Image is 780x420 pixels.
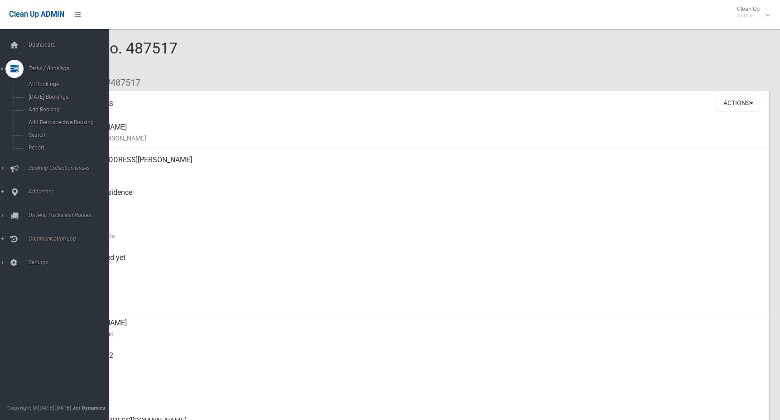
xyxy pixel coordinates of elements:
span: All Bookings [26,81,108,87]
small: Landline [72,394,762,405]
span: Drivers, Trucks and Routes [26,212,116,218]
small: Address [72,165,762,176]
span: [DATE] Bookings [26,94,108,100]
div: [PERSON_NAME] [72,116,762,149]
div: Front of Residence [72,182,762,214]
div: [PERSON_NAME] [72,312,762,345]
small: Name of [PERSON_NAME] [72,133,762,144]
span: Copyright © [DATE]-[DATE] [7,405,71,411]
small: Pickup Point [72,198,762,209]
span: Report [26,145,108,151]
span: Booking No. 487517 [40,39,178,74]
div: 0401110682 [72,345,762,377]
span: Add Booking [26,106,108,113]
small: Zone [72,296,762,307]
span: Tasks / Bookings [26,65,116,72]
span: Search [26,132,108,138]
small: Collection Date [72,231,762,241]
small: Admin [737,12,760,19]
strong: Jet Dynamics [72,405,105,411]
small: Mobile [72,361,762,372]
div: [DATE] [72,280,762,312]
span: Add Retrospective Booking [26,119,108,126]
span: Settings [26,259,116,266]
span: Clean Up ADMIN [9,10,64,19]
div: [DATE] [72,214,762,247]
button: Actions [717,95,760,111]
li: #487517 [99,74,140,91]
div: [STREET_ADDRESS][PERSON_NAME] [72,149,762,182]
small: Contact Name [72,328,762,339]
span: Clean Up [732,5,769,19]
span: Dashboard [26,42,116,48]
span: Addresses [26,188,116,195]
span: Booking Collection Issues [26,165,116,171]
div: Not collected yet [72,247,762,280]
span: Communication Log [26,236,116,242]
div: None given [72,377,762,410]
small: Collected At [72,263,762,274]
